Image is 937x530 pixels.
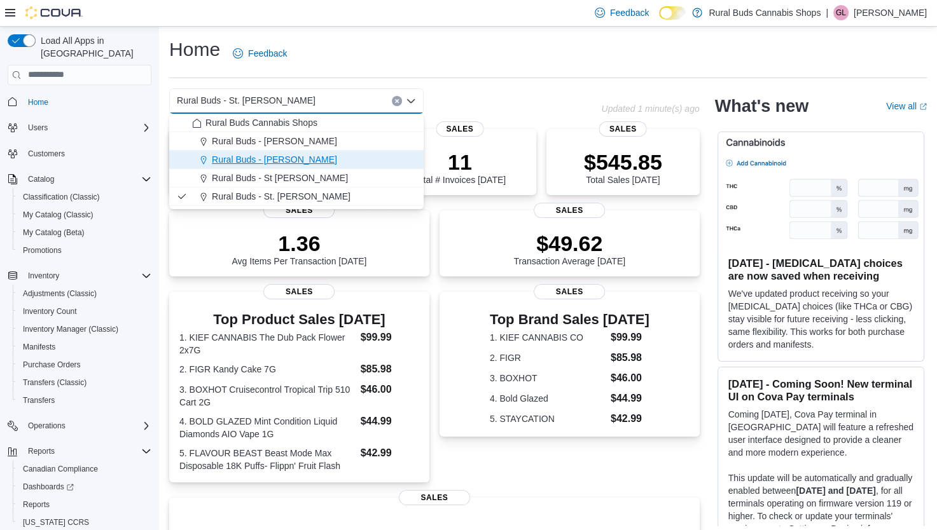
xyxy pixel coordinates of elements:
[23,360,81,370] span: Purchase Orders
[23,464,98,474] span: Canadian Compliance
[3,417,156,435] button: Operations
[179,383,356,409] dt: 3. BOXHOT Cruisecontrol Tropical Trip 510 Cart 2G
[28,271,59,281] span: Inventory
[610,6,649,19] span: Feedback
[179,312,419,327] h3: Top Product Sales [DATE]
[392,96,402,106] button: Clear input
[13,338,156,356] button: Manifests
[611,330,649,345] dd: $99.99
[414,149,506,185] div: Total # Invoices [DATE]
[611,370,649,386] dd: $46.00
[23,342,55,352] span: Manifests
[513,231,625,256] p: $49.62
[263,284,335,299] span: Sales
[23,395,55,405] span: Transfers
[212,172,348,184] span: Rural Buds - St [PERSON_NAME]
[23,146,70,161] a: Customers
[18,515,94,530] a: [US_STATE] CCRS
[23,499,50,510] span: Reports
[179,363,356,376] dt: 2. FIGR Kandy Cake 7G
[490,312,649,327] h3: Top Brand Sales [DATE]
[584,149,662,185] div: Total Sales [DATE]
[23,95,53,110] a: Home
[18,497,55,512] a: Reports
[23,146,151,161] span: Customers
[728,408,913,459] p: Coming [DATE], Cova Pay terminal in [GEOGRAPHIC_DATA] will feature a refreshed user interface des...
[18,461,103,477] a: Canadian Compliance
[584,149,662,175] p: $545.85
[13,374,156,391] button: Transfers (Classic)
[3,144,156,163] button: Customers
[169,151,424,169] button: Rural Buds - [PERSON_NAME]
[18,375,151,390] span: Transfers (Classic)
[23,444,151,459] span: Reports
[3,442,156,460] button: Reports
[18,393,60,408] a: Transfers
[13,460,156,478] button: Canadian Compliance
[836,5,846,20] span: GL
[18,375,92,390] a: Transfers (Classic)
[23,120,53,135] button: Users
[28,421,66,431] span: Operations
[3,93,156,111] button: Home
[179,447,356,472] dt: 5. FLAVOUR BEAST Beast Mode Max Disposable 18K Puffs- Flippn' Fruit Flash
[13,224,156,241] button: My Catalog (Beta)
[179,331,356,357] dt: 1. KIEF CANNABIS The Dub Pack Flower 2x7G
[728,377,913,403] h3: [DATE] - Coming Soon! New terminal UI on Cova Pay terminals
[18,339,151,355] span: Manifests
[18,461,151,477] span: Canadian Compliance
[205,116,317,129] span: Rural Buds Cannabis Shops
[361,330,419,345] dd: $99.99
[23,517,89,527] span: [US_STATE] CCRS
[23,377,87,388] span: Transfers (Classic)
[28,446,55,456] span: Reports
[23,418,151,433] span: Operations
[28,97,48,107] span: Home
[23,94,151,110] span: Home
[18,286,151,301] span: Adjustments (Classic)
[414,149,506,175] p: 11
[18,479,79,494] a: Dashboards
[25,6,83,19] img: Cova
[212,190,351,203] span: Rural Buds - St. [PERSON_NAME]
[18,189,105,205] a: Classification (Classic)
[599,121,647,137] span: Sales
[23,228,85,238] span: My Catalog (Beta)
[361,382,419,397] dd: $46.00
[18,189,151,205] span: Classification (Classic)
[169,169,424,187] button: Rural Buds - St [PERSON_NAME]
[169,132,424,151] button: Rural Buds - [PERSON_NAME]
[3,119,156,137] button: Users
[23,120,151,135] span: Users
[212,153,337,166] span: Rural Buds - [PERSON_NAME]
[28,149,65,159] span: Customers
[826,5,828,20] p: |
[361,414,419,429] dd: $44.99
[796,486,875,496] strong: [DATE] and [DATE]
[23,444,60,459] button: Reports
[18,322,123,337] a: Inventory Manager (Classic)
[18,207,151,222] span: My Catalog (Classic)
[18,304,82,319] a: Inventory Count
[23,482,74,492] span: Dashboards
[611,391,649,406] dd: $44.99
[854,5,927,20] p: [PERSON_NAME]
[23,192,100,202] span: Classification (Classic)
[18,286,102,301] a: Adjustments (Classic)
[13,320,156,338] button: Inventory Manager (Classic)
[728,287,913,351] p: We've updated product receiving so your [MEDICAL_DATA] choices (like THCa or CBG) stay visible fo...
[490,412,606,425] dt: 5. STAYCATION
[23,289,97,299] span: Adjustments (Classic)
[169,114,424,132] button: Rural Buds Cannabis Shops
[361,362,419,377] dd: $85.98
[18,357,151,372] span: Purchase Orders
[169,37,220,62] h1: Home
[715,96,809,116] h2: What's new
[23,418,71,433] button: Operations
[886,101,927,111] a: View allExternal link
[18,497,151,512] span: Reports
[399,490,470,505] span: Sales
[13,302,156,320] button: Inventory Count
[3,170,156,188] button: Catalog
[659,6,686,20] input: Dark Mode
